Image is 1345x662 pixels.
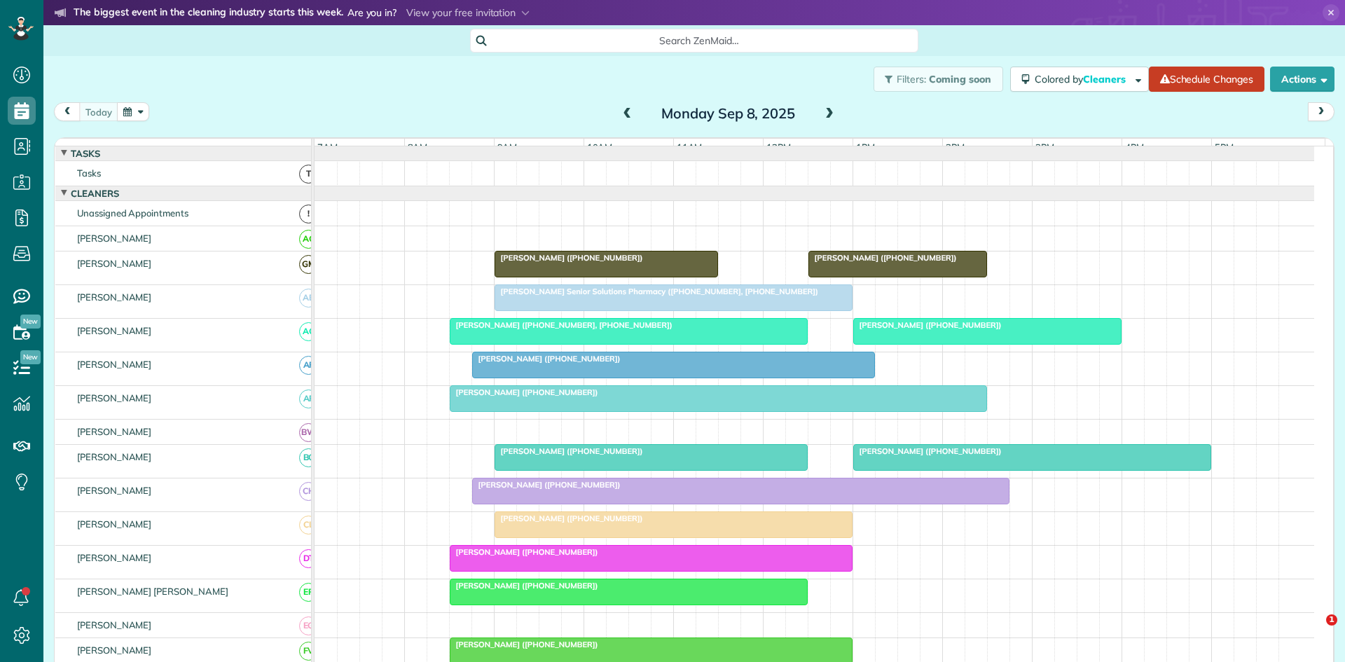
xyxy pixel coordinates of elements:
[299,255,318,274] span: GM
[641,106,816,121] h2: Monday Sep 8, 2025
[74,359,155,370] span: [PERSON_NAME]
[299,482,318,501] span: CH
[74,325,155,336] span: [PERSON_NAME]
[494,446,644,456] span: [PERSON_NAME] ([PHONE_NUMBER])
[1149,67,1264,92] a: Schedule Changes
[74,207,191,219] span: Unassigned Appointments
[299,448,318,467] span: BC
[449,387,599,397] span: [PERSON_NAME] ([PHONE_NUMBER])
[449,640,599,649] span: [PERSON_NAME] ([PHONE_NUMBER])
[74,644,155,656] span: [PERSON_NAME]
[68,188,122,199] span: Cleaners
[299,616,318,635] span: EG
[74,619,155,630] span: [PERSON_NAME]
[74,518,155,530] span: [PERSON_NAME]
[20,350,41,364] span: New
[299,642,318,661] span: FV
[449,547,599,557] span: [PERSON_NAME] ([PHONE_NUMBER])
[299,230,318,249] span: AC
[1326,614,1337,626] span: 1
[299,389,318,408] span: AF
[20,315,41,329] span: New
[74,6,343,21] strong: The biggest event in the cleaning industry starts this week.
[299,356,318,375] span: AF
[1035,73,1131,85] span: Colored by
[943,142,967,153] span: 2pm
[405,142,431,153] span: 8am
[584,142,616,153] span: 10am
[74,552,155,563] span: [PERSON_NAME]
[449,320,673,330] span: [PERSON_NAME] ([PHONE_NUMBER], [PHONE_NUMBER])
[495,142,520,153] span: 9am
[299,583,318,602] span: EP
[494,513,644,523] span: [PERSON_NAME] ([PHONE_NUMBER])
[853,142,878,153] span: 1pm
[897,73,926,85] span: Filters:
[1308,102,1334,121] button: next
[1122,142,1147,153] span: 4pm
[299,322,318,341] span: AC
[299,423,318,442] span: BW
[929,73,992,85] span: Coming soon
[299,516,318,535] span: CL
[74,167,104,179] span: Tasks
[1010,67,1149,92] button: Colored byCleaners
[55,24,616,42] li: The world’s leading virtual event for cleaning business owners.
[299,165,318,184] span: T
[1297,614,1331,648] iframe: Intercom live chat
[1033,142,1057,153] span: 3pm
[299,205,318,223] span: !
[299,549,318,568] span: DT
[471,354,621,364] span: [PERSON_NAME] ([PHONE_NUMBER])
[1083,73,1128,85] span: Cleaners
[764,142,794,153] span: 12pm
[68,148,103,159] span: Tasks
[79,102,118,121] button: today
[1270,67,1334,92] button: Actions
[315,142,340,153] span: 7am
[494,287,819,296] span: [PERSON_NAME] Senior Solutions Pharmacy ([PHONE_NUMBER], [PHONE_NUMBER])
[494,253,644,263] span: [PERSON_NAME] ([PHONE_NUMBER])
[74,258,155,269] span: [PERSON_NAME]
[54,102,81,121] button: prev
[1212,142,1236,153] span: 5pm
[299,289,318,308] span: AB
[74,451,155,462] span: [PERSON_NAME]
[853,320,1002,330] span: [PERSON_NAME] ([PHONE_NUMBER])
[347,6,397,21] span: Are you in?
[74,291,155,303] span: [PERSON_NAME]
[74,233,155,244] span: [PERSON_NAME]
[449,581,599,591] span: [PERSON_NAME] ([PHONE_NUMBER])
[74,485,155,496] span: [PERSON_NAME]
[853,446,1002,456] span: [PERSON_NAME] ([PHONE_NUMBER])
[808,253,958,263] span: [PERSON_NAME] ([PHONE_NUMBER])
[74,426,155,437] span: [PERSON_NAME]
[471,480,621,490] span: [PERSON_NAME] ([PHONE_NUMBER])
[674,142,705,153] span: 11am
[74,586,231,597] span: [PERSON_NAME] [PERSON_NAME]
[74,392,155,404] span: [PERSON_NAME]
